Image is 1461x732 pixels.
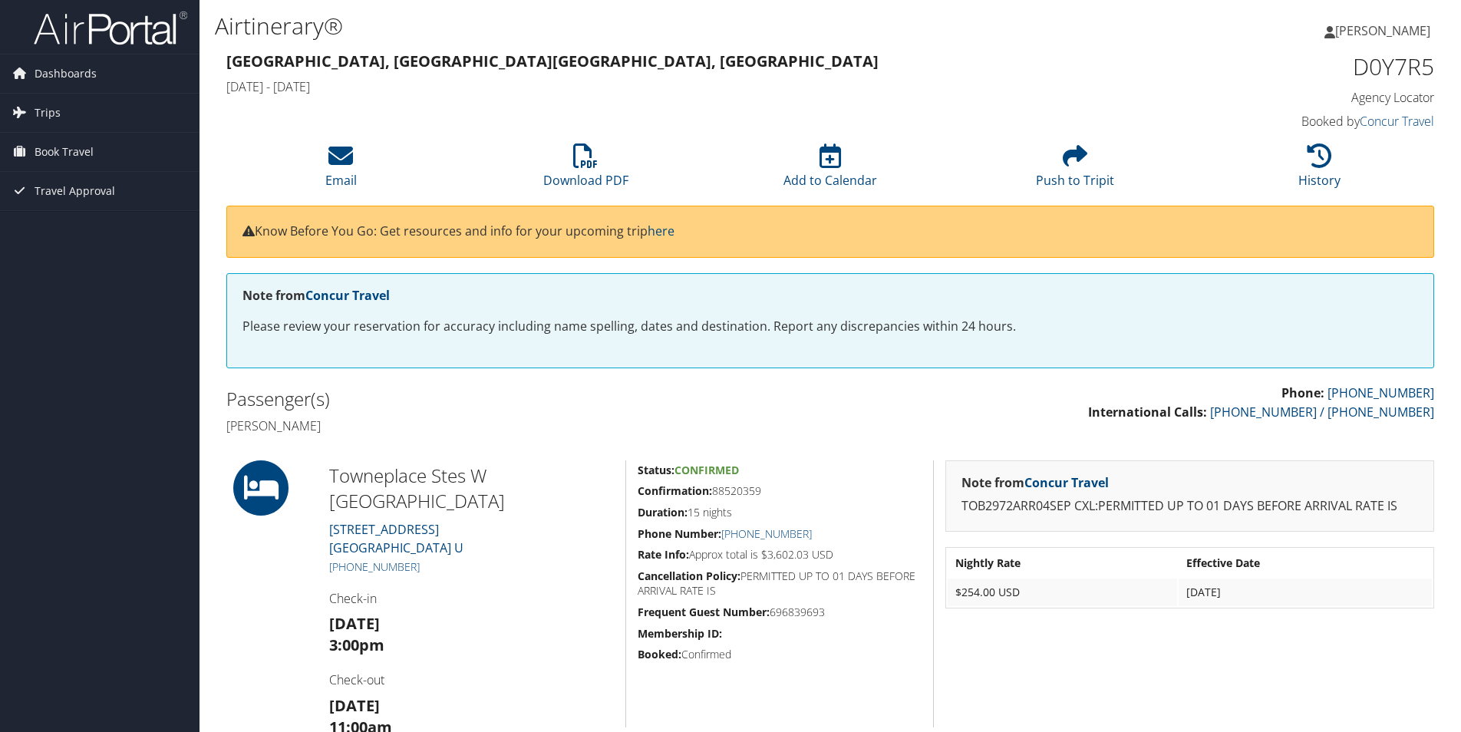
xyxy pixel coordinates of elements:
[1210,404,1434,420] a: [PHONE_NUMBER] / [PHONE_NUMBER]
[648,223,674,239] a: here
[961,496,1418,516] p: TOB2972ARR04SEP CXL:PERMITTED UP TO 01 DAYS BEFORE ARRIVAL RATE IS
[638,569,922,598] h5: PERMITTED UP TO 01 DAYS BEFORE ARRIVAL RATE IS
[638,505,688,519] strong: Duration:
[329,463,614,514] h2: Towneplace Stes W [GEOGRAPHIC_DATA]
[638,547,689,562] strong: Rate Info:
[329,671,614,688] h4: Check-out
[226,51,879,71] strong: [GEOGRAPHIC_DATA], [GEOGRAPHIC_DATA] [GEOGRAPHIC_DATA], [GEOGRAPHIC_DATA]
[305,287,390,304] a: Concur Travel
[242,222,1418,242] p: Know Before You Go: Get resources and info for your upcoming trip
[329,559,420,574] a: [PHONE_NUMBER]
[638,483,712,498] strong: Confirmation:
[948,579,1177,606] td: $254.00 USD
[638,647,922,662] h5: Confirmed
[35,172,115,210] span: Travel Approval
[783,152,877,189] a: Add to Calendar
[1179,549,1432,577] th: Effective Date
[1360,113,1434,130] a: Concur Travel
[242,317,1418,337] p: Please review your reservation for accuracy including name spelling, dates and destination. Repor...
[948,549,1177,577] th: Nightly Rate
[325,152,357,189] a: Email
[1327,384,1434,401] a: [PHONE_NUMBER]
[638,483,922,499] h5: 88520359
[543,152,628,189] a: Download PDF
[1024,474,1109,491] a: Concur Travel
[1281,384,1324,401] strong: Phone:
[1179,579,1432,606] td: [DATE]
[638,605,770,619] strong: Frequent Guest Number:
[638,505,922,520] h5: 15 nights
[329,613,380,634] strong: [DATE]
[329,635,384,655] strong: 3:00pm
[638,526,721,541] strong: Phone Number:
[35,94,61,132] span: Trips
[35,133,94,171] span: Book Travel
[1149,113,1434,130] h4: Booked by
[721,526,812,541] a: [PHONE_NUMBER]
[638,547,922,562] h5: Approx total is $3,602.03 USD
[961,474,1109,491] strong: Note from
[1036,152,1114,189] a: Push to Tripit
[329,695,380,716] strong: [DATE]
[1149,51,1434,83] h1: D0Y7R5
[1324,8,1446,54] a: [PERSON_NAME]
[1298,152,1341,189] a: History
[1149,89,1434,106] h4: Agency Locator
[638,626,722,641] strong: Membership ID:
[242,287,390,304] strong: Note from
[226,417,819,434] h4: [PERSON_NAME]
[638,647,681,661] strong: Booked:
[1335,22,1430,39] span: [PERSON_NAME]
[638,605,922,620] h5: 696839693
[674,463,739,477] span: Confirmed
[215,10,1035,42] h1: Airtinerary®
[329,521,463,556] a: [STREET_ADDRESS][GEOGRAPHIC_DATA] U
[35,54,97,93] span: Dashboards
[226,386,819,412] h2: Passenger(s)
[638,463,674,477] strong: Status:
[226,78,1126,95] h4: [DATE] - [DATE]
[329,590,614,607] h4: Check-in
[638,569,740,583] strong: Cancellation Policy:
[1088,404,1207,420] strong: International Calls:
[34,10,187,46] img: airportal-logo.png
